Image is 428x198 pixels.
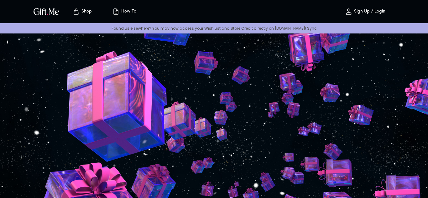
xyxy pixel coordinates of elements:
button: GiftMe Logo [32,8,61,15]
img: GiftMe Logo [32,7,60,16]
a: Sync [307,26,317,31]
img: how-to.svg [112,8,120,15]
p: Shop [80,9,92,14]
button: How To [107,2,141,22]
button: Sign Up / Login [334,2,396,22]
button: Store page [65,2,99,22]
p: Sign Up / Login [352,9,385,14]
p: Found us elsewhere? You may now access your Wish List and Store Credit directly on [DOMAIN_NAME]! [5,26,423,31]
p: How To [120,9,136,14]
